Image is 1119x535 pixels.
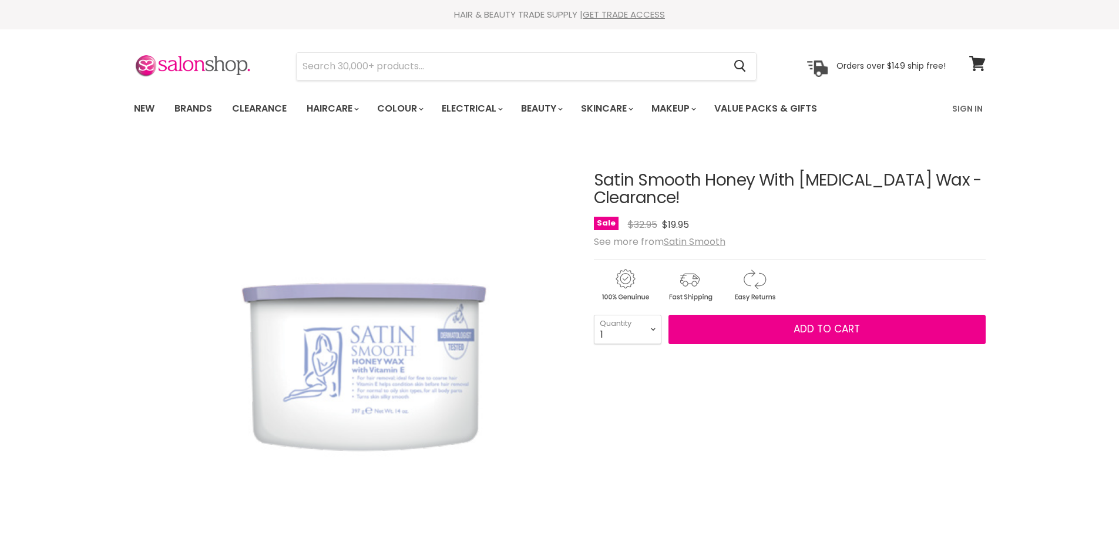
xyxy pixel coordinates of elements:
a: Haircare [298,96,366,121]
a: Makeup [643,96,703,121]
h1: Satin Smooth Honey With [MEDICAL_DATA] Wax - Clearance! [594,171,986,208]
input: Search [297,53,725,80]
img: Satin Smooth Honey With Vitamin E Wax - Clearance! [216,261,490,461]
form: Product [296,52,757,80]
span: Sale [594,217,619,230]
img: genuine.gif [594,267,656,303]
a: Skincare [572,96,640,121]
ul: Main menu [125,92,886,126]
span: $19.95 [662,218,689,231]
div: HAIR & BEAUTY TRADE SUPPLY | [119,9,1000,21]
a: Electrical [433,96,510,121]
a: Satin Smooth [664,235,725,248]
a: Colour [368,96,431,121]
img: shipping.gif [658,267,721,303]
span: $32.95 [628,218,657,231]
span: See more from [594,235,725,248]
a: Brands [166,96,221,121]
a: GET TRADE ACCESS [583,8,665,21]
span: Add to cart [794,322,860,336]
a: Value Packs & Gifts [705,96,826,121]
nav: Main [119,92,1000,126]
a: New [125,96,163,121]
button: Search [725,53,756,80]
button: Add to cart [668,315,986,344]
a: Clearance [223,96,295,121]
select: Quantity [594,315,661,344]
a: Sign In [945,96,990,121]
p: Orders over $149 ship free! [836,60,946,71]
img: returns.gif [723,267,785,303]
a: Beauty [512,96,570,121]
